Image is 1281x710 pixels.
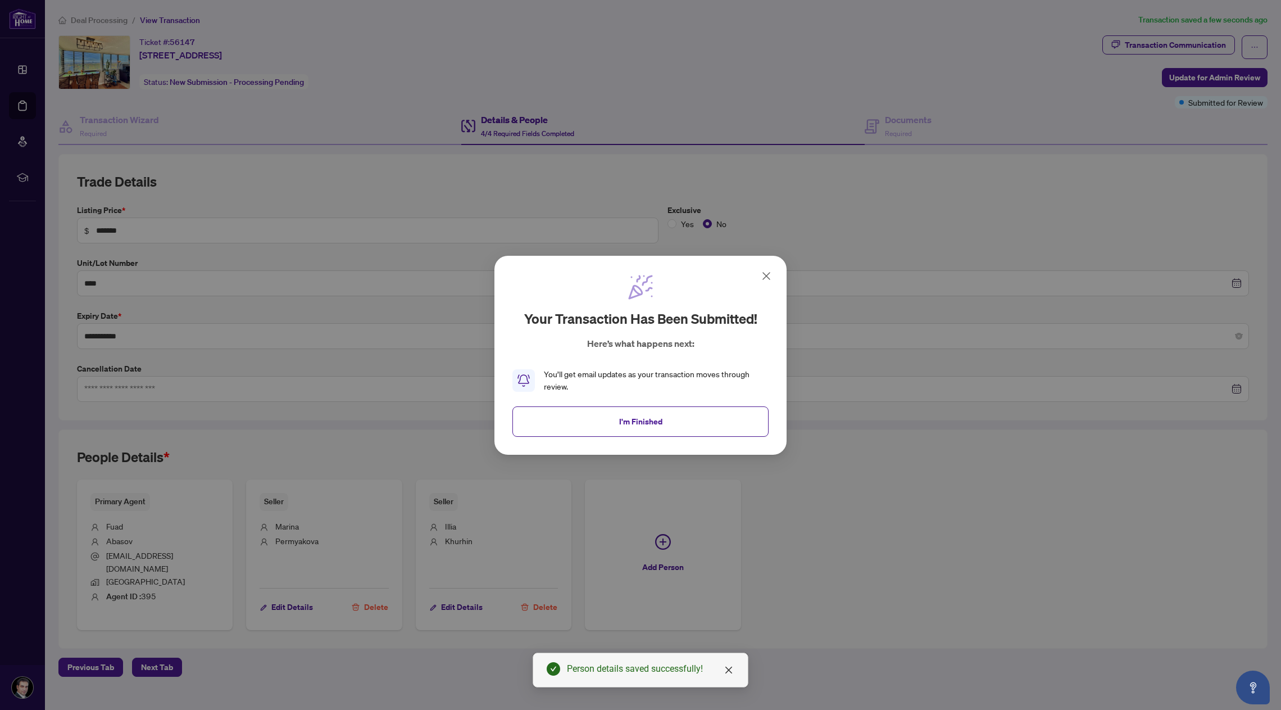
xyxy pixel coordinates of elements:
[547,662,560,676] span: check-circle
[567,662,734,676] div: Person details saved successfully!
[1236,671,1270,704] button: Open asap
[544,368,769,393] div: You’ll get email updates as your transaction moves through review.
[524,310,757,328] h2: Your transaction has been submitted!
[512,406,769,436] button: I'm Finished
[724,666,733,675] span: close
[723,664,735,676] a: Close
[587,337,694,350] p: Here’s what happens next:
[619,412,662,430] span: I'm Finished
